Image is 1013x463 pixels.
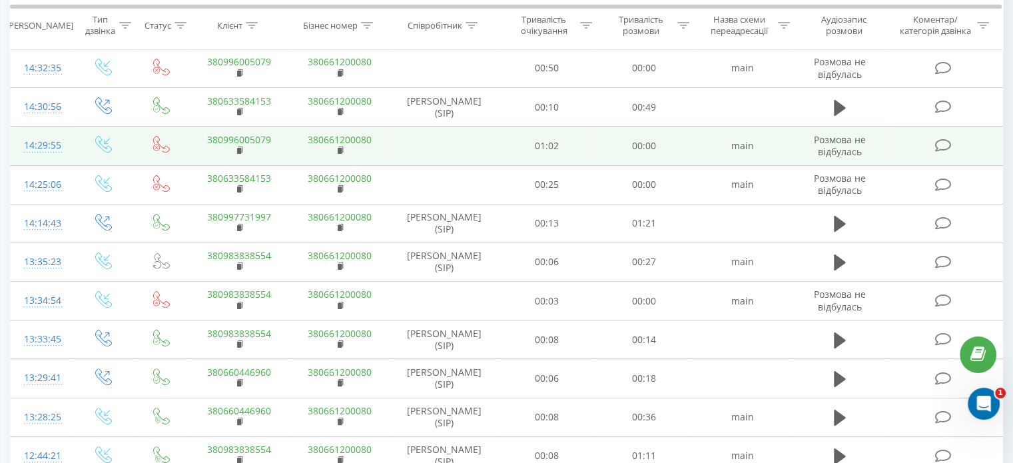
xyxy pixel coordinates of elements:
[595,204,692,242] td: 01:21
[390,398,499,436] td: [PERSON_NAME] (SIP)
[207,172,271,185] a: 380633584153
[24,404,59,430] div: 13:28:25
[207,288,271,300] a: 380983838554
[390,88,499,127] td: [PERSON_NAME] (SIP)
[308,211,372,223] a: 380661200080
[595,398,692,436] td: 00:36
[303,19,358,31] div: Бізнес номер
[499,165,595,204] td: 00:25
[595,127,692,165] td: 00:00
[390,204,499,242] td: [PERSON_NAME] (SIP)
[595,320,692,359] td: 00:14
[84,14,115,37] div: Тип дзвінка
[499,49,595,87] td: 00:50
[207,133,271,146] a: 380996005079
[595,165,692,204] td: 00:00
[499,320,595,359] td: 00:08
[968,388,1000,420] iframe: Intercom live chat
[705,14,775,37] div: Назва схеми переадресації
[692,127,793,165] td: main
[308,366,372,378] a: 380661200080
[814,55,866,80] span: Розмова не відбулась
[499,127,595,165] td: 01:02
[308,404,372,417] a: 380661200080
[995,388,1006,398] span: 1
[390,242,499,281] td: [PERSON_NAME] (SIP)
[24,172,59,198] div: 14:25:06
[499,242,595,281] td: 00:06
[24,211,59,236] div: 14:14:43
[814,133,866,158] span: Розмова не відбулась
[814,288,866,312] span: Розмова не відбулась
[499,398,595,436] td: 00:08
[805,14,883,37] div: Аудіозапис розмови
[595,282,692,320] td: 00:00
[145,19,171,31] div: Статус
[24,133,59,159] div: 14:29:55
[308,55,372,68] a: 380661200080
[595,88,692,127] td: 00:49
[308,249,372,262] a: 380661200080
[24,249,59,275] div: 13:35:23
[692,282,793,320] td: main
[408,19,462,31] div: Співробітник
[896,14,974,37] div: Коментар/категорія дзвінка
[692,165,793,204] td: main
[308,95,372,107] a: 380661200080
[499,88,595,127] td: 00:10
[390,359,499,398] td: [PERSON_NAME] (SIP)
[207,443,271,456] a: 380983838554
[207,327,271,340] a: 380983838554
[207,249,271,262] a: 380983838554
[692,398,793,436] td: main
[499,204,595,242] td: 00:13
[308,133,372,146] a: 380661200080
[390,320,499,359] td: [PERSON_NAME] (SIP)
[308,172,372,185] a: 380661200080
[217,19,242,31] div: Клієнт
[24,365,59,391] div: 13:29:41
[595,49,692,87] td: 00:00
[207,211,271,223] a: 380997731997
[692,242,793,281] td: main
[24,288,59,314] div: 13:34:54
[308,327,372,340] a: 380661200080
[207,404,271,417] a: 380660446960
[24,326,59,352] div: 13:33:45
[207,95,271,107] a: 380633584153
[308,443,372,456] a: 380661200080
[207,55,271,68] a: 380996005079
[595,242,692,281] td: 00:27
[499,359,595,398] td: 00:06
[814,172,866,197] span: Розмова не відбулась
[511,14,577,37] div: Тривалість очікування
[207,366,271,378] a: 380660446960
[499,282,595,320] td: 00:03
[6,19,73,31] div: [PERSON_NAME]
[24,94,59,120] div: 14:30:56
[24,55,59,81] div: 14:32:35
[595,359,692,398] td: 00:18
[607,14,674,37] div: Тривалість розмови
[308,288,372,300] a: 380661200080
[692,49,793,87] td: main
